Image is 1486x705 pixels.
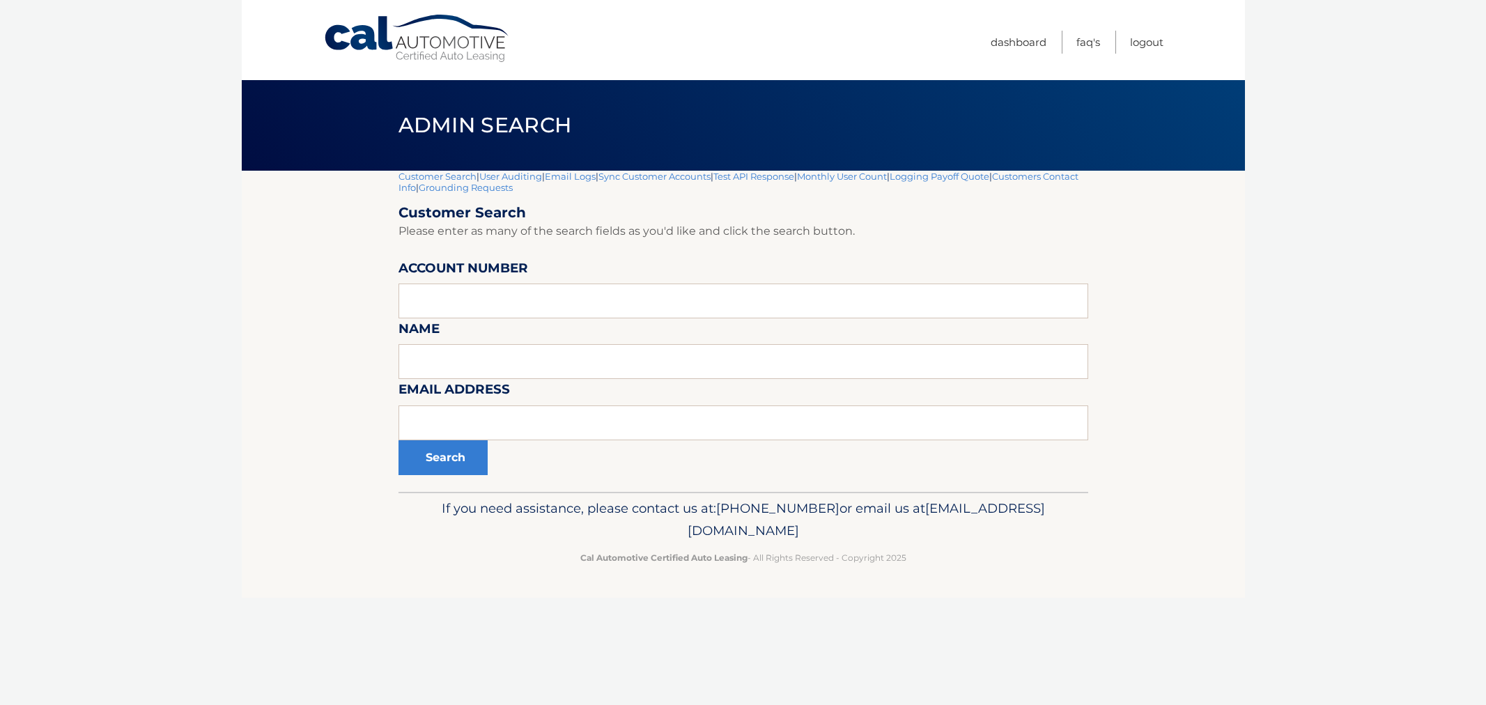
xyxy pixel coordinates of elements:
button: Search [398,440,488,475]
label: Name [398,318,440,344]
a: Test API Response [713,171,794,182]
p: If you need assistance, please contact us at: or email us at [408,497,1079,542]
label: Email Address [398,379,510,405]
a: Customers Contact Info [398,171,1078,193]
strong: Cal Automotive Certified Auto Leasing [580,552,748,563]
label: Account Number [398,258,528,284]
h2: Customer Search [398,204,1088,222]
a: Logout [1130,31,1163,54]
div: | | | | | | | | [398,171,1088,492]
a: User Auditing [479,171,542,182]
p: Please enter as many of the search fields as you'd like and click the search button. [398,222,1088,241]
span: [PHONE_NUMBER] [716,500,839,516]
span: Admin Search [398,112,572,138]
a: Grounding Requests [419,182,513,193]
a: Customer Search [398,171,477,182]
a: Sync Customer Accounts [598,171,711,182]
a: Monthly User Count [797,171,887,182]
a: Dashboard [991,31,1046,54]
p: - All Rights Reserved - Copyright 2025 [408,550,1079,565]
a: Cal Automotive [323,14,511,63]
a: Email Logs [545,171,596,182]
a: Logging Payoff Quote [890,171,989,182]
a: FAQ's [1076,31,1100,54]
